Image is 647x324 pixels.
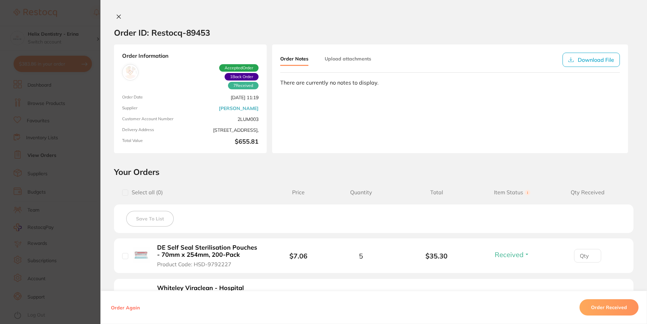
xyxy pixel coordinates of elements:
[550,189,625,196] span: Qty Received
[124,66,137,79] img: Henry Schein Halas
[493,250,532,259] button: Received
[474,189,550,196] span: Item Status
[359,252,363,260] span: 5
[193,116,259,122] span: 2LUM003
[133,247,150,264] img: DE Self Seal Sterilisation Pouches - 70mm x 254mm, 200-Pack
[157,261,231,267] span: Product Code: HSD-9792227
[114,167,633,177] h2: Your Orders
[273,189,323,196] span: Price
[289,252,307,260] b: $7.06
[155,284,263,315] button: Whiteley Viraclean - Hospital Grade Disinfectant - 500ml Trigger Bottle Product Code: WC-5090789
[574,249,601,263] input: Qty
[579,299,639,316] button: Order Received
[122,53,259,59] strong: Order Information
[122,138,188,145] span: Total Value
[193,127,259,133] span: [STREET_ADDRESS],
[157,285,261,306] b: Whiteley Viraclean - Hospital Grade Disinfectant - 500ml Trigger Bottle
[155,244,263,268] button: DE Self Seal Sterilisation Pouches - 70mm x 254mm, 200-Pack Product Code: HSD-9792227
[563,53,620,67] button: Download File
[193,95,259,100] span: [DATE] 11:19
[225,73,259,80] span: Back orders
[219,64,259,72] span: Accepted Order
[323,189,399,196] span: Quantity
[109,304,142,310] button: Order Again
[325,53,371,65] button: Upload attachments
[193,138,259,145] b: $655.81
[122,116,188,122] span: Customer Account Number
[228,82,259,89] span: Received
[280,79,620,86] div: There are currently no notes to display.
[122,95,188,100] span: Order Date
[219,106,259,111] a: [PERSON_NAME]
[122,106,188,111] span: Supplier
[399,252,474,260] b: $35.30
[128,189,163,196] span: Select all ( 0 )
[157,244,261,258] b: DE Self Seal Sterilisation Pouches - 70mm x 254mm, 200-Pack
[495,250,524,259] span: Received
[280,53,308,66] button: Order Notes
[122,127,188,133] span: Delivery Address
[399,189,474,196] span: Total
[114,28,210,38] h2: Order ID: Restocq- 89453
[126,211,174,227] button: Save To List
